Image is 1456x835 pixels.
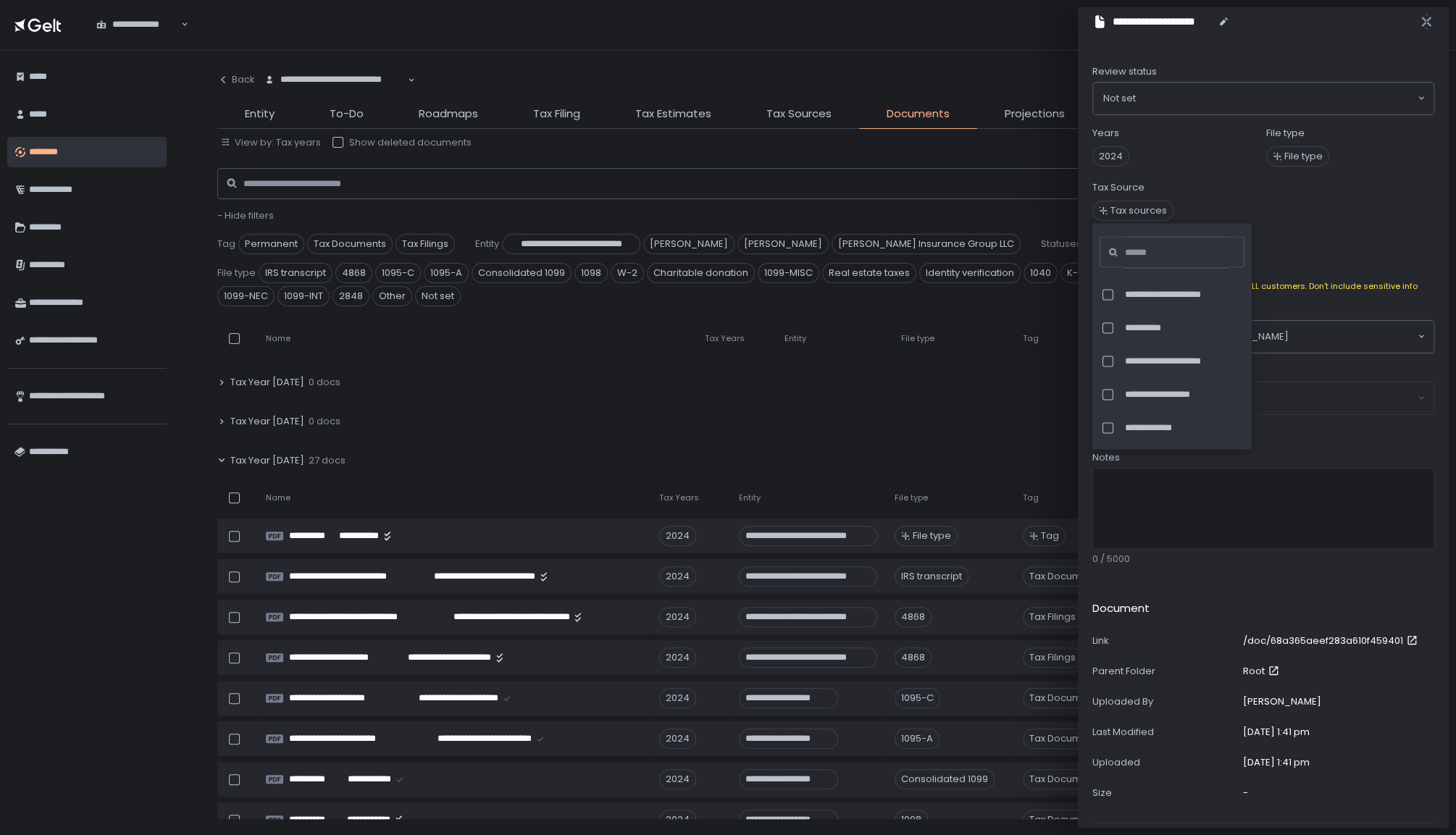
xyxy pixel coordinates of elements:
[659,526,696,546] div: 2024
[309,454,346,467] span: 27 docs
[832,234,1021,254] span: [PERSON_NAME] Insurance Group LLC
[659,688,696,708] div: 2024
[1023,769,1108,789] span: Tax Documents
[335,263,372,283] span: 4868
[895,647,932,668] div: 4868
[96,31,180,46] input: Search for option
[332,286,369,306] span: 2848
[1092,127,1119,140] label: Years
[1092,756,1237,769] div: Uploaded
[758,263,819,283] span: 1099-MISC
[472,263,572,283] span: Consolidated 1099
[659,769,696,789] div: 2024
[1024,263,1058,283] span: 1040
[659,729,696,749] div: 2024
[895,769,995,789] div: Consolidated 1099
[220,136,321,149] button: View by: Tax years
[419,106,478,122] span: Roadmaps
[217,209,274,222] button: - Hide filters
[1060,263,1118,283] span: K-1 (1065)
[895,810,928,830] div: 1098
[1243,695,1321,708] div: [PERSON_NAME]
[266,492,290,503] span: Name
[643,234,735,254] span: [PERSON_NAME]
[309,415,340,428] span: 0 docs
[659,607,696,627] div: 2024
[1093,321,1434,353] div: Search for option
[1005,106,1065,122] span: Projections
[217,267,256,280] span: File type
[372,286,412,306] span: Other
[574,263,608,283] span: 1098
[396,234,455,254] span: Tax Filings
[424,263,469,283] span: 1095-A
[1023,607,1082,627] span: Tax Filings
[895,729,940,749] div: 1095-A
[895,607,932,627] div: 4868
[330,106,364,122] span: To-Do
[1243,726,1310,739] div: [DATE] 1:41 pm
[1243,634,1421,647] a: /doc/68a365aeef283a610f459401
[895,566,968,587] div: IRS transcript
[1092,695,1237,708] div: Uploaded By
[230,376,304,389] span: Tax Year [DATE]
[533,106,580,122] span: Tax Filing
[1092,665,1237,678] div: Parent Folder
[307,234,393,254] span: Tax Documents
[659,492,699,503] span: Tax Years
[739,492,761,503] span: Entity
[1243,665,1282,678] a: Root
[217,238,235,251] span: Tag
[217,73,255,86] div: Back
[87,10,188,41] div: Search for option
[1092,181,1145,194] label: Tax Source
[1041,529,1059,542] span: Tag
[309,376,340,389] span: 0 docs
[1093,83,1434,114] div: Search for option
[1289,330,1416,344] input: Search for option
[659,810,696,830] div: 2024
[255,65,415,96] div: Search for option
[1284,150,1323,163] span: File type
[785,333,806,344] span: Entity
[737,234,829,254] span: [PERSON_NAME]
[1023,729,1108,749] span: Tax Documents
[1103,91,1136,106] span: Not set
[1092,65,1157,78] span: Review status
[895,492,928,503] span: File type
[1023,566,1108,587] span: Tax Documents
[1092,281,1434,292] div: Note: Group/tag options are visible to ALL customers. Don't include sensitive info
[822,263,916,283] span: Real estate taxes
[1092,726,1237,739] div: Last Modified
[913,529,951,542] span: File type
[1136,91,1416,106] input: Search for option
[1092,634,1237,647] div: Link
[766,106,832,122] span: Tax Sources
[659,647,696,668] div: 2024
[217,286,275,306] span: 1099-NEC
[1243,786,1248,800] div: -
[659,566,696,587] div: 2024
[611,263,644,283] span: W-2
[266,333,290,344] span: Name
[887,106,950,122] span: Documents
[259,263,332,283] span: IRS transcript
[901,333,934,344] span: File type
[217,65,255,94] button: Back
[635,106,711,122] span: Tax Estimates
[230,454,304,467] span: Tax Year [DATE]
[264,86,406,101] input: Search for option
[1023,333,1039,344] span: Tag
[1023,810,1108,830] span: Tax Documents
[1092,146,1129,167] span: 2024
[1092,451,1120,464] span: Notes
[647,263,755,283] span: Charitable donation
[919,263,1021,283] span: Identity verification
[1023,492,1039,503] span: Tag
[1092,600,1150,617] h2: Document
[245,106,275,122] span: Entity
[1023,647,1082,668] span: Tax Filings
[1092,786,1237,800] div: Size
